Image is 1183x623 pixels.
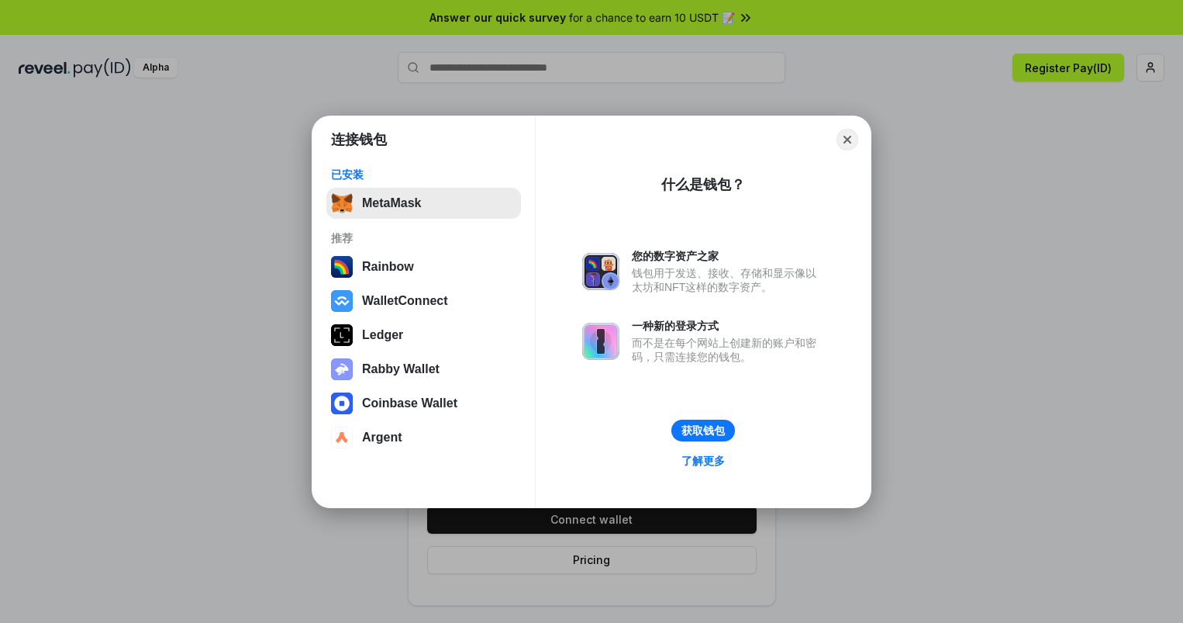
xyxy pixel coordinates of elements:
img: svg+xml,%3Csvg%20xmlns%3D%22http%3A%2F%2Fwww.w3.org%2F2000%2Fsvg%22%20fill%3D%22none%22%20viewBox... [331,358,353,380]
img: svg+xml,%3Csvg%20width%3D%2228%22%20height%3D%2228%22%20viewBox%3D%220%200%2028%2028%22%20fill%3D... [331,427,353,448]
img: svg+xml,%3Csvg%20width%3D%2228%22%20height%3D%2228%22%20viewBox%3D%220%200%2028%2028%22%20fill%3D... [331,290,353,312]
div: MetaMask [362,196,421,210]
button: Ledger [326,320,521,351]
div: Coinbase Wallet [362,396,457,410]
button: Rabby Wallet [326,354,521,385]
img: svg+xml,%3Csvg%20xmlns%3D%22http%3A%2F%2Fwww.w3.org%2F2000%2Fsvg%22%20width%3D%2228%22%20height%3... [331,324,353,346]
button: MetaMask [326,188,521,219]
button: 获取钱包 [671,420,735,441]
div: Ledger [362,328,403,342]
img: svg+xml,%3Csvg%20width%3D%22120%22%20height%3D%22120%22%20viewBox%3D%220%200%20120%20120%22%20fil... [331,256,353,278]
div: 了解更多 [681,454,725,468]
div: 什么是钱包？ [661,175,745,194]
div: 一种新的登录方式 [632,319,824,333]
button: Close [836,129,858,151]
button: WalletConnect [326,286,521,317]
h1: 连接钱包 [331,130,387,149]
a: 了解更多 [672,451,734,471]
div: 您的数字资产之家 [632,249,824,263]
div: 钱包用于发送、接收、存储和显示像以太坊和NFT这样的数字资产。 [632,266,824,294]
div: Argent [362,431,402,445]
img: svg+xml,%3Csvg%20xmlns%3D%22http%3A%2F%2Fwww.w3.org%2F2000%2Fsvg%22%20fill%3D%22none%22%20viewBox... [582,323,619,360]
button: Coinbase Wallet [326,388,521,419]
div: 而不是在每个网站上创建新的账户和密码，只需连接您的钱包。 [632,336,824,364]
img: svg+xml,%3Csvg%20xmlns%3D%22http%3A%2F%2Fwww.w3.org%2F2000%2Fsvg%22%20fill%3D%22none%22%20viewBox... [582,253,619,290]
img: svg+xml,%3Csvg%20width%3D%2228%22%20height%3D%2228%22%20viewBox%3D%220%200%2028%2028%22%20fill%3D... [331,393,353,414]
button: Argent [326,422,521,453]
button: Rainbow [326,251,521,282]
div: Rabby Wallet [362,362,440,376]
div: WalletConnect [362,294,448,308]
div: 获取钱包 [681,424,725,438]
img: svg+xml,%3Csvg%20fill%3D%22none%22%20height%3D%2233%22%20viewBox%3D%220%200%2035%2033%22%20width%... [331,192,353,214]
div: 已安装 [331,168,516,182]
div: 推荐 [331,231,516,245]
div: Rainbow [362,260,414,274]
